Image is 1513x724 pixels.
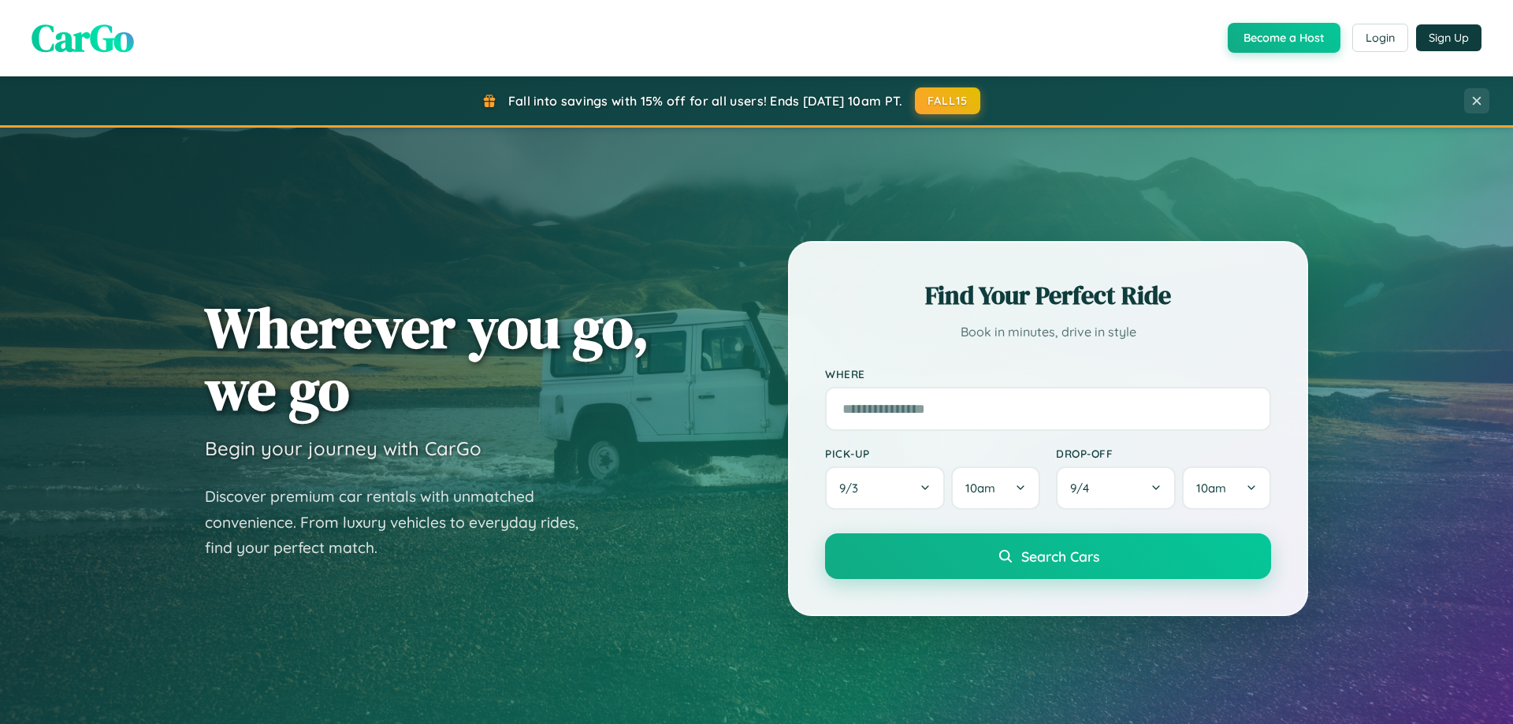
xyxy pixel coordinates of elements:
[508,93,903,109] span: Fall into savings with 15% off for all users! Ends [DATE] 10am PT.
[1021,548,1099,565] span: Search Cars
[205,436,481,460] h3: Begin your journey with CarGo
[1352,24,1408,52] button: Login
[205,296,649,421] h1: Wherever you go, we go
[825,367,1271,381] label: Where
[825,466,945,510] button: 9/3
[965,481,995,496] span: 10am
[1182,466,1271,510] button: 10am
[825,533,1271,579] button: Search Cars
[1056,447,1271,460] label: Drop-off
[1056,466,1176,510] button: 9/4
[32,12,134,64] span: CarGo
[1416,24,1481,51] button: Sign Up
[1070,481,1097,496] span: 9 / 4
[825,447,1040,460] label: Pick-up
[205,484,599,561] p: Discover premium car rentals with unmatched convenience. From luxury vehicles to everyday rides, ...
[825,321,1271,343] p: Book in minutes, drive in style
[825,278,1271,313] h2: Find Your Perfect Ride
[1228,23,1340,53] button: Become a Host
[1196,481,1226,496] span: 10am
[839,481,866,496] span: 9 / 3
[915,87,981,114] button: FALL15
[951,466,1040,510] button: 10am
